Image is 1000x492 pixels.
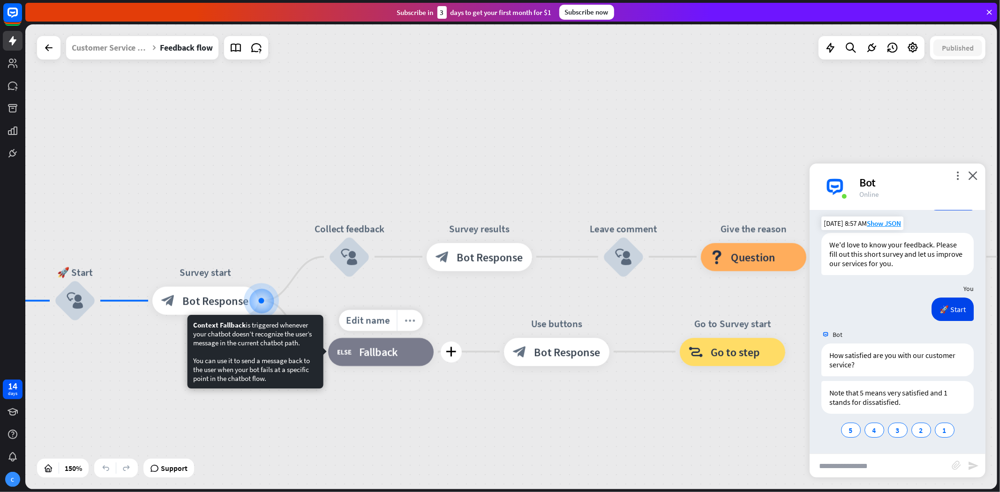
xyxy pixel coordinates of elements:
div: Survey results [416,222,543,236]
div: Go to Survey start [669,317,796,331]
span: Context Fallback [193,321,246,329]
div: Note that 5 means very satisfied and 1 stands for dissatisfied. [821,381,974,414]
div: [DATE] 8:57 AM [821,216,903,230]
div: Online [859,190,974,199]
span: 2 [919,425,923,435]
div: Feedback flow [160,36,213,60]
a: 14 days [3,380,23,399]
i: block_goto [689,345,704,359]
i: block_question [710,250,724,264]
i: block_bot_response [436,250,450,264]
div: Use buttons [494,317,620,331]
div: 🚀 Start [33,266,117,280]
span: Edit name [346,314,390,327]
span: Bot Response [534,345,601,359]
div: Subscribe in days to get your first month for $1 [397,6,552,19]
span: Show JSON [867,219,901,228]
span: 4 [872,425,876,435]
div: Subscribe now [559,5,614,20]
div: How satisfied are you with our customer service? [821,343,974,376]
span: 5 [849,425,853,435]
div: We'd love to know your feedback. Please fill out this short survey and let us improve our service... [821,233,974,275]
i: more_vert [953,171,962,180]
i: block_user_input [615,248,632,265]
i: send [968,460,979,471]
span: 1 [943,425,947,435]
div: 14 [8,382,17,390]
span: You [963,284,974,293]
i: block_bot_response [513,345,527,359]
span: Bot Response [183,294,249,308]
button: Published [933,39,982,56]
i: block_attachment [952,461,961,470]
i: more_horiz [405,315,416,326]
div: Leave comment [581,222,666,236]
div: Bot [859,175,974,190]
i: block_user_input [341,248,358,265]
span: Bot [833,330,842,339]
span: Go to step [711,345,760,359]
div: 3 [437,6,447,19]
i: plus [446,347,457,357]
div: Customer Service Bot [72,36,149,60]
div: is triggered whenever your chatbot doesn’t recognize the user’s message in the current chatbot pa... [193,321,318,383]
div: 🚀 Start [932,298,974,321]
span: Bot Response [457,250,523,264]
div: Survey start [142,266,269,280]
i: block_fallback [338,345,353,359]
div: C [5,472,20,487]
button: Open LiveChat chat widget [8,4,36,32]
span: 3 [896,425,900,435]
div: Collect feedback [307,222,391,236]
span: Fallback [359,345,398,359]
i: block_user_input [67,292,83,309]
div: days [8,390,17,397]
span: Support [161,461,188,476]
i: block_bot_response [162,294,176,308]
div: Give the reason [691,222,817,236]
i: close [968,171,977,180]
div: 150% [62,461,85,476]
span: Question [731,250,776,264]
